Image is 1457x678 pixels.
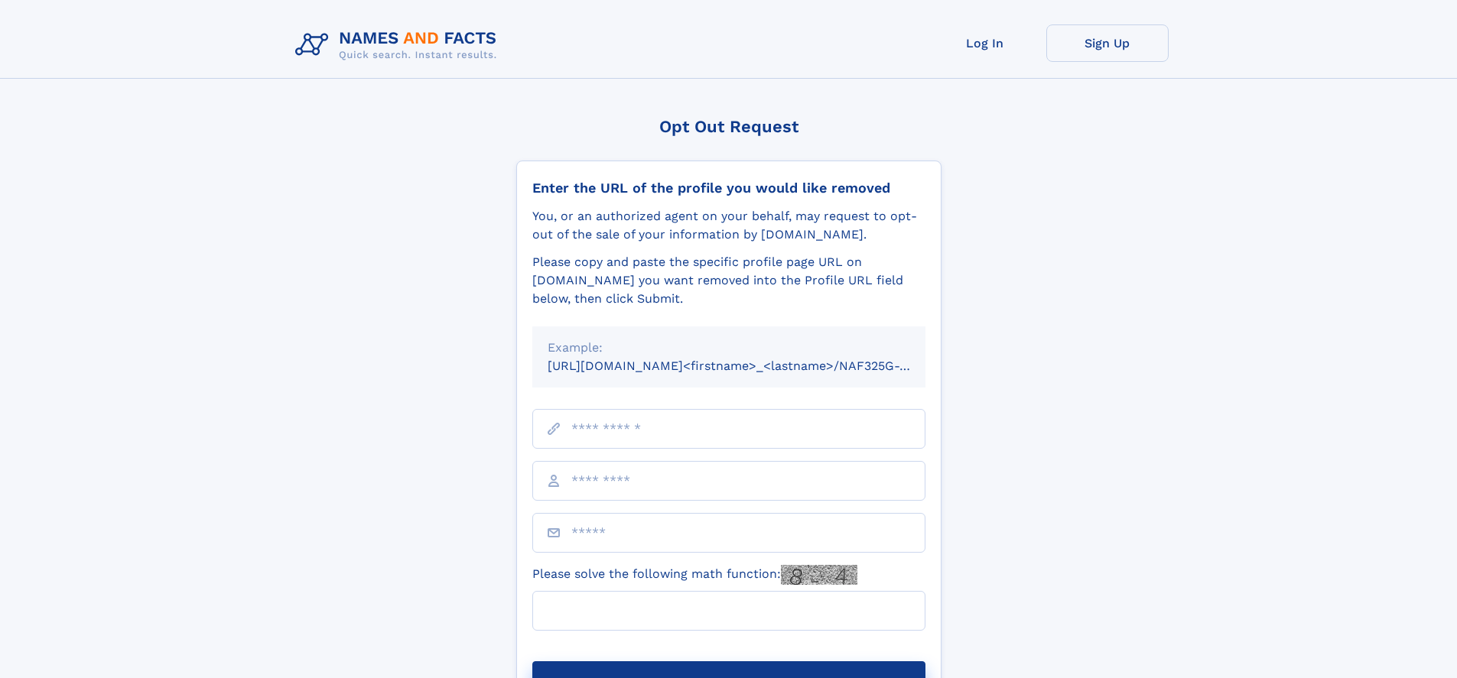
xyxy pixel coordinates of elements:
[532,207,925,244] div: You, or an authorized agent on your behalf, may request to opt-out of the sale of your informatio...
[548,358,955,373] small: [URL][DOMAIN_NAME]<firstname>_<lastname>/NAF325G-xxxxxxxx
[532,565,857,585] label: Please solve the following math function:
[289,24,509,66] img: Logo Names and Facts
[1046,24,1169,62] a: Sign Up
[532,253,925,308] div: Please copy and paste the specific profile page URL on [DOMAIN_NAME] you want removed into the Pr...
[516,117,942,136] div: Opt Out Request
[924,24,1046,62] a: Log In
[532,180,925,196] div: Enter the URL of the profile you would like removed
[548,339,910,357] div: Example:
